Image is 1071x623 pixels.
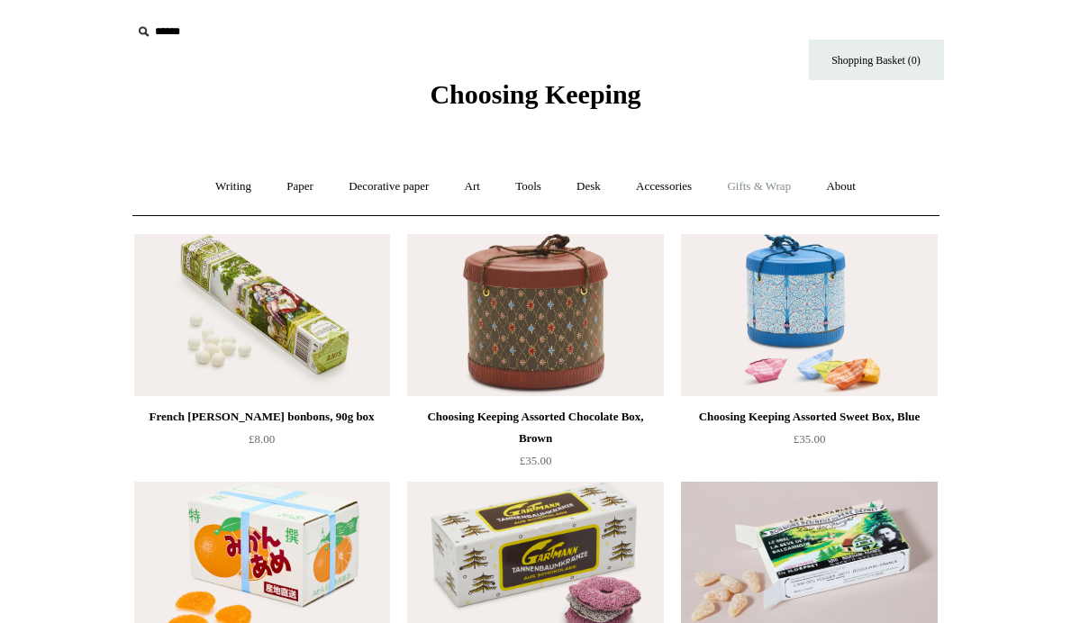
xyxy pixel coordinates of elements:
div: Choosing Keeping Assorted Chocolate Box, Brown [412,406,658,449]
a: Choosing Keeping Assorted Sweet Box, Blue Choosing Keeping Assorted Sweet Box, Blue [681,234,937,396]
a: Gifts & Wrap [711,163,807,211]
span: £8.00 [249,432,275,446]
a: Art [449,163,496,211]
a: Paper [270,163,330,211]
a: Tools [499,163,558,211]
span: £35.00 [794,432,826,446]
a: About [810,163,872,211]
span: £35.00 [520,454,552,467]
a: French [PERSON_NAME] bonbons, 90g box £8.00 [134,406,390,480]
img: Choosing Keeping Assorted Sweet Box, Blue [681,234,937,396]
a: Choosing Keeping Assorted Chocolate Box, Brown Choosing Keeping Assorted Chocolate Box, Brown [407,234,663,396]
a: Writing [199,163,268,211]
a: Shopping Basket (0) [809,40,944,80]
a: Choosing Keeping Assorted Chocolate Box, Brown £35.00 [407,406,663,480]
img: French Anis de Flavigny bonbons, 90g box [134,234,390,396]
a: Choosing Keeping Assorted Sweet Box, Blue £35.00 [681,406,937,480]
a: Accessories [620,163,708,211]
img: Choosing Keeping Assorted Chocolate Box, Brown [407,234,663,396]
div: Choosing Keeping Assorted Sweet Box, Blue [685,406,932,428]
div: French [PERSON_NAME] bonbons, 90g box [139,406,386,428]
a: Choosing Keeping [430,94,640,106]
a: French Anis de Flavigny bonbons, 90g box French Anis de Flavigny bonbons, 90g box [134,234,390,396]
a: Desk [560,163,617,211]
span: Choosing Keeping [430,79,640,109]
a: Decorative paper [332,163,445,211]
